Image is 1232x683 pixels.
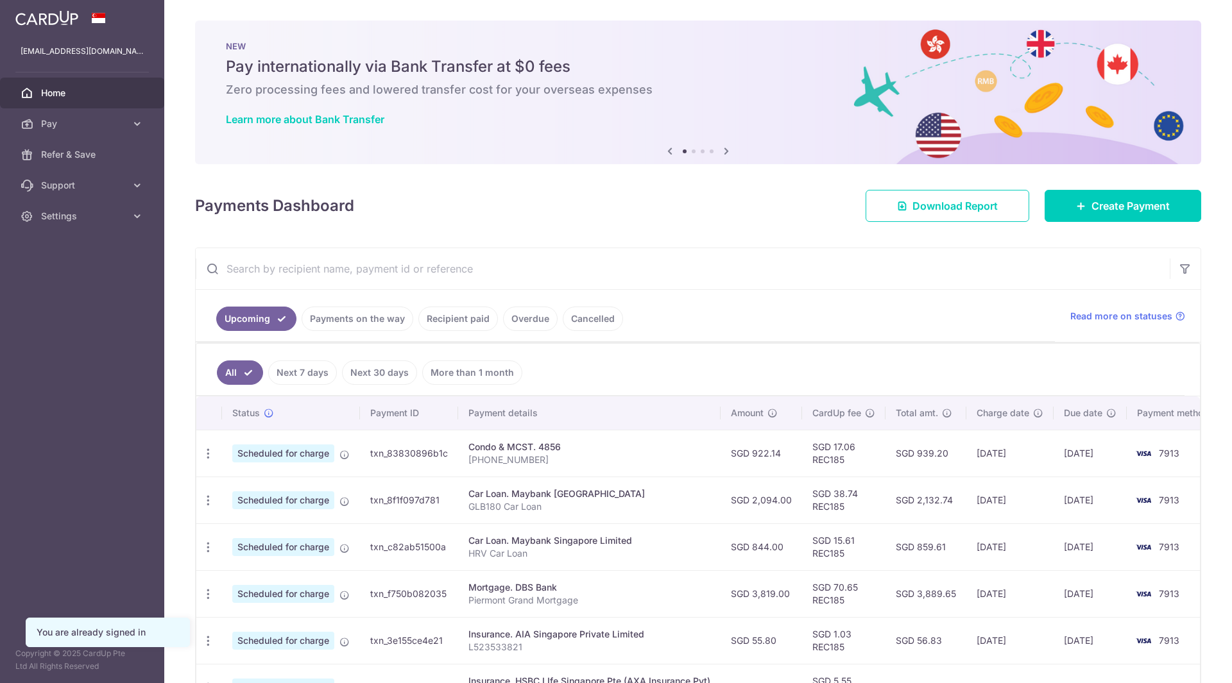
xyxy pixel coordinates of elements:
a: Next 30 days [342,360,417,385]
a: Learn more about Bank Transfer [226,113,384,126]
a: Create Payment [1045,190,1201,222]
div: You are already signed in [37,626,179,639]
td: [DATE] [1054,430,1127,476]
td: [DATE] [966,476,1054,523]
span: Refer & Save [41,148,126,161]
td: SGD 939.20 [886,430,966,476]
img: Bank Card [1131,493,1156,508]
td: SGD 2,094.00 [721,476,802,523]
td: [DATE] [1054,570,1127,617]
th: Payment ID [360,396,458,430]
td: [DATE] [966,523,1054,570]
td: txn_8f1f097d781 [360,476,458,523]
td: txn_83830896b1c [360,430,458,476]
td: SGD 859.61 [886,523,966,570]
p: HRV Car Loan [468,547,710,560]
div: Car Loan. Maybank Singapore Limited [468,534,710,547]
td: SGD 56.83 [886,617,966,664]
td: SGD 3,819.00 [721,570,802,617]
span: Pay [41,117,126,130]
a: Recipient paid [418,307,498,331]
span: Total amt. [896,407,938,419]
td: SGD 15.61 REC185 [802,523,886,570]
a: Payments on the way [302,307,413,331]
span: Scheduled for charge [232,491,334,509]
div: Mortgage. DBS Bank [468,581,710,594]
a: Next 7 days [268,360,337,385]
a: Cancelled [563,307,623,331]
span: Download Report [912,198,998,214]
p: Piermont Grand Mortgage [468,594,710,607]
th: Payment method [1127,396,1224,430]
img: CardUp [15,10,78,26]
span: Charge date [977,407,1029,419]
p: [EMAIL_ADDRESS][DOMAIN_NAME] [21,45,144,58]
td: txn_f750b082035 [360,570,458,617]
a: More than 1 month [422,360,522,385]
img: Bank Card [1131,446,1156,461]
a: Overdue [503,307,558,331]
span: Settings [41,210,126,223]
td: SGD 38.74 REC185 [802,476,886,523]
td: [DATE] [1054,476,1127,523]
td: txn_3e155ce4e21 [360,617,458,664]
span: Amount [731,407,764,419]
img: Bank Card [1131,586,1156,602]
span: 7913 [1159,494,1179,505]
img: Bank Card [1131,539,1156,555]
td: SGD 2,132.74 [886,476,966,523]
div: Condo & MCST. 4856 [468,441,710,453]
span: CardUp fee [812,407,861,419]
span: 7913 [1159,448,1179,459]
a: All [217,360,263,385]
th: Payment details [458,396,721,430]
h5: Pay internationally via Bank Transfer at $0 fees [226,56,1170,77]
p: [PHONE_NUMBER] [468,453,710,466]
td: [DATE] [966,617,1054,664]
a: Read more on statuses [1070,310,1185,323]
td: SGD 3,889.65 [886,570,966,617]
span: Home [41,87,126,99]
td: [DATE] [1054,523,1127,570]
div: Car Loan. Maybank [GEOGRAPHIC_DATA] [468,487,710,500]
td: [DATE] [966,430,1054,476]
span: 7913 [1159,588,1179,599]
div: Insurance. AIA Singapore Private Limited [468,628,710,641]
img: Bank Card [1131,633,1156,648]
span: Status [232,407,260,419]
input: Search by recipient name, payment id or reference [196,248,1170,289]
td: [DATE] [1054,617,1127,664]
td: [DATE] [966,570,1054,617]
h6: Zero processing fees and lowered transfer cost for your overseas expenses [226,82,1170,97]
td: SGD 70.65 REC185 [802,570,886,617]
img: Bank transfer banner [195,21,1201,164]
span: 7913 [1159,635,1179,646]
p: L523533821 [468,641,710,653]
td: SGD 1.03 REC185 [802,617,886,664]
span: Scheduled for charge [232,444,334,462]
a: Download Report [866,190,1029,222]
td: txn_c82ab51500a [360,523,458,570]
p: GLB180 Car Loan [468,500,710,513]
td: SGD 17.06 REC185 [802,430,886,476]
span: Read more on statuses [1070,310,1172,323]
span: Create Payment [1091,198,1170,214]
h4: Payments Dashboard [195,194,354,217]
span: Scheduled for charge [232,632,334,650]
td: SGD 844.00 [721,523,802,570]
span: Due date [1064,407,1102,419]
td: SGD 922.14 [721,430,802,476]
a: Upcoming [216,307,296,331]
td: SGD 55.80 [721,617,802,664]
span: Scheduled for charge [232,538,334,556]
span: 7913 [1159,541,1179,552]
span: Scheduled for charge [232,585,334,603]
p: NEW [226,41,1170,51]
span: Support [41,179,126,192]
